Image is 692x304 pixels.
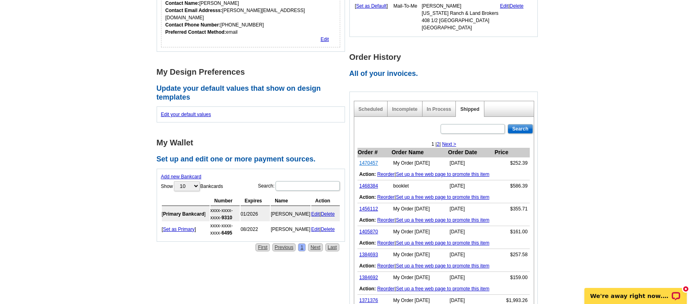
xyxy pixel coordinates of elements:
td: [PERSON_NAME] [US_STATE] Ranch & Land Brokers 408 1/2 [GEOGRAPHIC_DATA] [GEOGRAPHIC_DATA] [421,2,499,32]
strong: Contact Email Addresss: [165,8,223,13]
label: Show Bankcards [161,180,223,192]
a: Edit [311,226,320,232]
td: [DATE] [448,180,494,192]
strong: Contact Phone Number: [165,22,220,28]
a: Edit [500,3,508,9]
td: | [357,214,530,226]
th: Order Date [448,148,494,157]
a: 1456112 [359,206,378,212]
b: Action: [359,240,376,246]
strong: Preferred Contact Method: [165,29,226,35]
a: 2 [437,141,439,147]
td: | [357,192,530,203]
a: Edit [320,37,329,42]
b: Action: [359,194,376,200]
a: Delete [510,3,524,9]
td: Mail-To-Me [393,2,421,32]
a: 1468384 [359,183,378,189]
td: $586.39 [494,180,529,192]
td: | [311,222,340,237]
a: 1371376 [359,298,378,303]
a: Reorder [377,217,394,223]
a: Set up a free web page to promote this item [396,217,490,223]
h2: Update your default values that show on design templates [157,84,349,102]
td: xxxx-xxxx-xxxx- [210,207,240,221]
td: 08/2022 [241,222,270,237]
a: Edit your default values [161,112,211,117]
a: Edit [311,211,320,217]
td: | [311,207,340,221]
input: Search [508,124,533,134]
a: 1384693 [359,252,378,257]
h1: Order History [349,53,542,61]
td: My Order [DATE] [391,226,448,238]
th: Price [494,148,529,157]
a: First [255,243,269,251]
a: Reorder [377,263,394,269]
th: Expires [241,196,270,206]
a: 1384692 [359,275,378,280]
div: 1 | | [354,141,534,148]
td: My Order [DATE] [391,157,448,169]
td: | [357,260,530,272]
a: Next > [442,141,456,147]
td: My Order [DATE] [391,249,448,261]
a: Set up a free web page to promote this item [396,171,490,177]
td: [PERSON_NAME] [271,207,310,221]
th: Number [210,196,240,206]
a: Delete [321,226,335,232]
a: Previous [272,243,296,251]
td: xxxx-xxxx-xxxx- [210,222,240,237]
a: Set up a free web page to promote this item [396,240,490,246]
td: My Order [DATE] [391,203,448,215]
strong: 6495 [222,230,233,236]
h2: All of your invoices. [349,69,542,78]
a: Set as Default [356,3,386,9]
td: $159.00 [494,272,529,284]
b: Action: [359,217,376,223]
b: Action: [359,171,376,177]
td: [DATE] [448,272,494,284]
strong: Contact Name: [165,0,200,6]
td: [DATE] [448,203,494,215]
a: Set up a free web page to promote this item [396,263,490,269]
td: | [357,237,530,249]
a: Reorder [377,286,394,292]
label: Search: [258,180,340,192]
h1: My Wallet [157,139,349,147]
h1: My Design Preferences [157,68,349,76]
a: Add new Bankcard [161,174,202,180]
td: [DATE] [448,249,494,261]
a: Last [325,243,339,251]
td: [DATE] [448,157,494,169]
th: Action [311,196,340,206]
th: Order # [357,148,392,157]
th: Order Name [391,148,448,157]
td: [ ] [162,222,210,237]
td: booklet [391,180,448,192]
a: Reorder [377,171,394,177]
td: $161.00 [494,226,529,238]
td: $252.39 [494,157,529,169]
th: Name [271,196,310,206]
a: Set up a free web page to promote this item [396,194,490,200]
a: Set as Primary [163,226,195,232]
a: In Process [427,106,451,112]
b: Action: [359,286,376,292]
a: 1 [298,243,306,251]
a: Set up a free web page to promote this item [396,286,490,292]
a: Delete [321,211,335,217]
a: 1470457 [359,160,378,166]
td: [DATE] [448,226,494,238]
h2: Set up and edit one or more payment sources. [157,155,349,164]
strong: 9310 [222,215,233,220]
input: Search: [276,181,340,191]
a: 1405870 [359,229,378,235]
td: | [357,283,530,295]
a: Scheduled [359,106,383,112]
td: [ ] [355,2,392,32]
td: 01/2026 [241,207,270,221]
